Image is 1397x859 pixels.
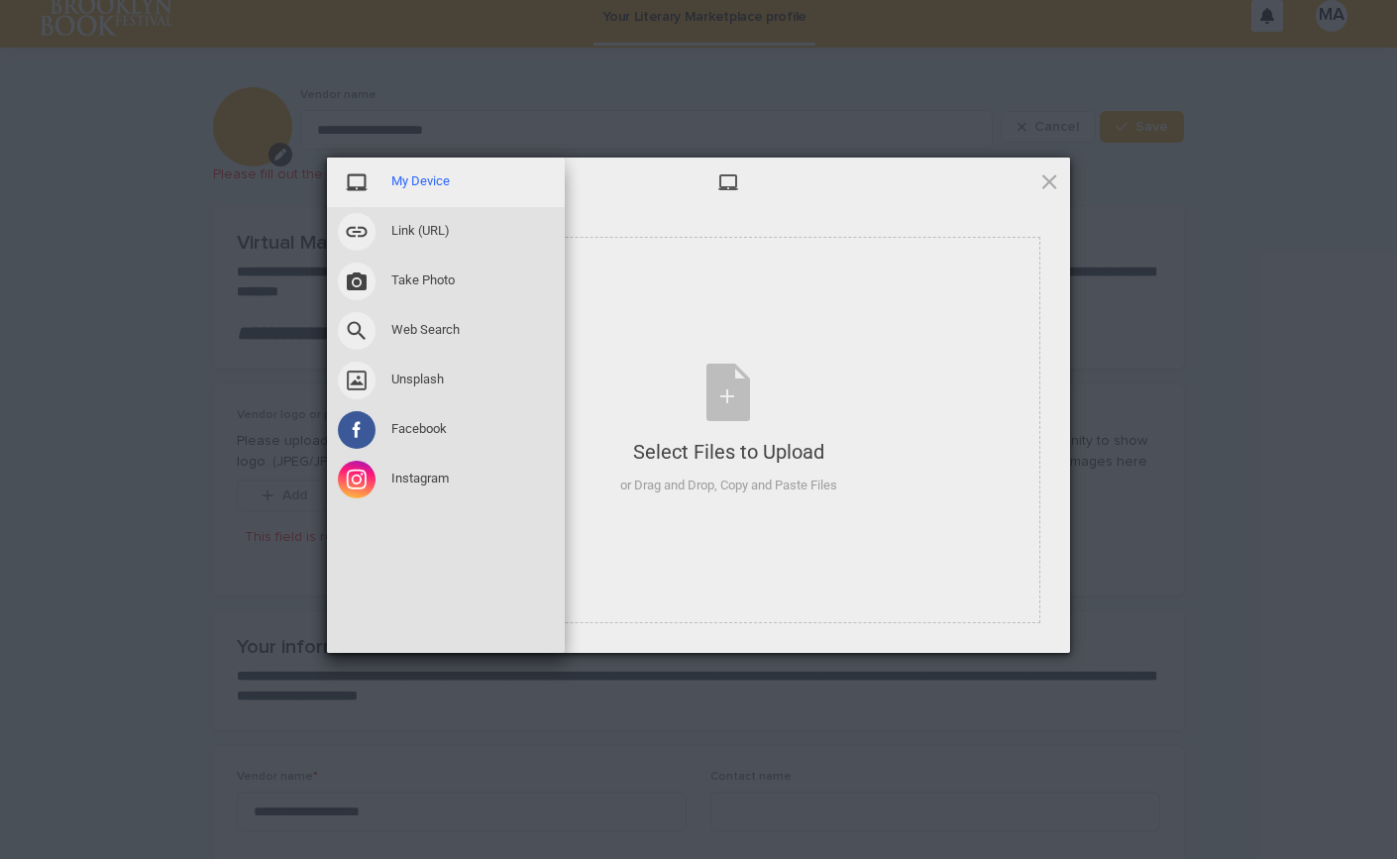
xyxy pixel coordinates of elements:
span: Facebook [391,420,447,438]
div: Web Search [327,306,565,356]
div: or Drag and Drop, Copy and Paste Files [620,476,837,495]
span: My Device [717,171,739,193]
div: Take Photo [327,257,565,306]
span: Instagram [391,470,449,487]
div: My Device [327,158,565,207]
span: My Device [391,172,450,190]
div: Select Files to Upload [620,438,837,466]
div: Instagram [327,455,565,504]
span: Take Photo [391,271,455,289]
span: Link (URL) [391,222,450,240]
div: Link (URL) [327,207,565,257]
div: Unsplash [327,356,565,405]
span: Click here or hit ESC to close picker [1038,170,1060,192]
span: Web Search [391,321,460,339]
div: Facebook [327,405,565,455]
span: Unsplash [391,371,444,388]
